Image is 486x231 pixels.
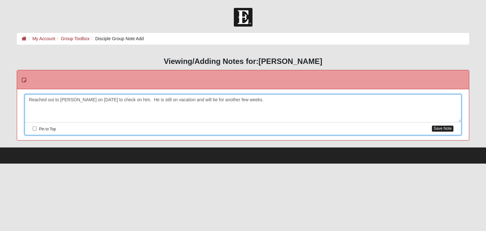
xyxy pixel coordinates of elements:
[234,8,252,27] img: Church of Eleven22 Logo
[33,127,37,131] input: Pin to Top
[17,57,469,66] h3: Viewing/Adding Notes for:
[32,36,55,41] a: My Account
[259,57,322,66] strong: [PERSON_NAME]
[61,36,90,41] a: Group Toolbox
[432,126,453,132] button: Save Note
[39,127,56,131] span: Pin to Top
[90,35,144,42] li: Disciple Group Note Add
[25,95,461,122] div: Reached out to [PERSON_NAME] on [DATE] to check on him. He is still on vacation and will be for a...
